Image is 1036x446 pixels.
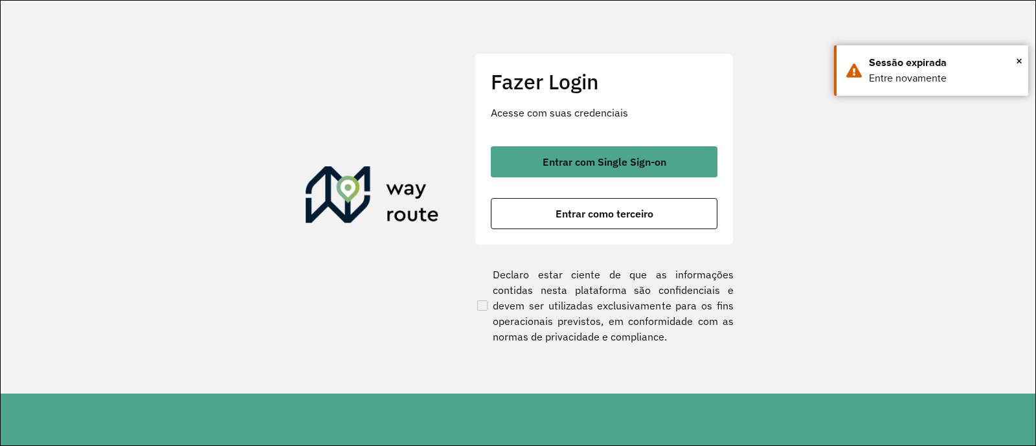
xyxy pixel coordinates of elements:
div: Sessão expirada [869,55,1019,71]
button: button [491,198,717,229]
label: Declaro estar ciente de que as informações contidas nesta plataforma são confidenciais e devem se... [475,267,734,344]
div: Entre novamente [869,71,1019,86]
span: Entrar com Single Sign-on [543,157,666,167]
button: button [491,146,717,177]
img: Roteirizador AmbevTech [306,166,439,229]
h2: Fazer Login [491,69,717,94]
button: Close [1016,51,1022,71]
span: Entrar como terceiro [556,208,653,219]
span: × [1016,51,1022,71]
p: Acesse com suas credenciais [491,105,717,120]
